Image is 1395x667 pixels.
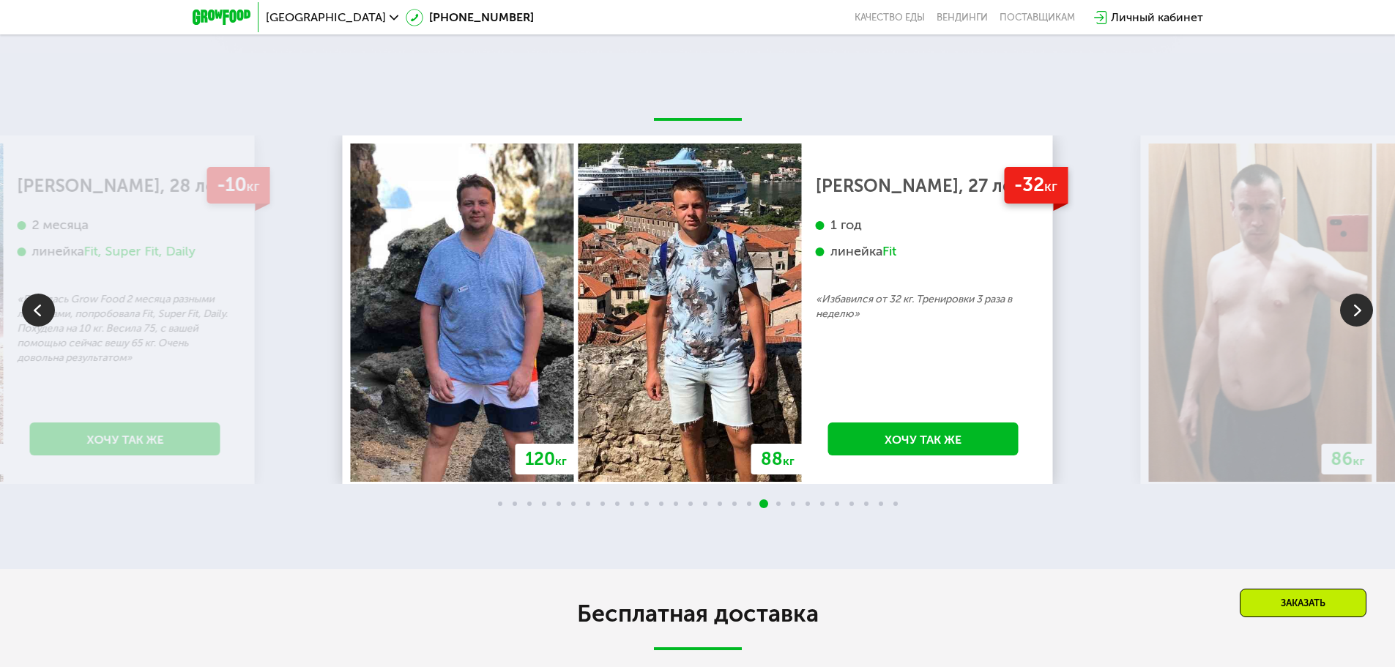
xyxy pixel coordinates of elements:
[1340,294,1373,327] img: Slide right
[855,12,925,23] a: Качество еды
[18,243,233,260] div: линейка
[937,12,988,23] a: Вендинги
[516,444,576,474] div: 120
[882,243,896,260] div: Fit
[288,599,1108,628] h2: Бесплатная доставка
[1111,9,1203,26] div: Личный кабинет
[1322,444,1374,474] div: 86
[1000,12,1075,23] div: поставщикам
[266,12,386,23] span: [GEOGRAPHIC_DATA]
[22,294,55,327] img: Slide left
[783,454,795,468] span: кг
[816,179,1031,193] div: [PERSON_NAME], 27 лет
[18,217,233,234] div: 2 месяца
[816,243,1031,260] div: линейка
[816,217,1031,234] div: 1 год
[246,178,259,195] span: кг
[207,167,269,204] div: -10
[751,444,804,474] div: 88
[828,422,1019,455] a: Хочу так же
[555,454,567,468] span: кг
[406,9,534,26] a: [PHONE_NUMBER]
[18,179,233,193] div: [PERSON_NAME], 28 лет
[1044,178,1057,195] span: кг
[1004,167,1068,204] div: -32
[1240,589,1366,617] div: Заказать
[30,422,220,455] a: Хочу так же
[1353,454,1365,468] span: кг
[816,292,1031,321] p: «Избавился от 32 кг. Тренировки 3 раза в неделю»
[18,292,233,365] p: «Питалась Grow Food 2 месяца разными линейками, попробовала Fit, Super Fit, Daily. Похудела на 10...
[84,243,196,260] div: Fit, Super Fit, Daily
